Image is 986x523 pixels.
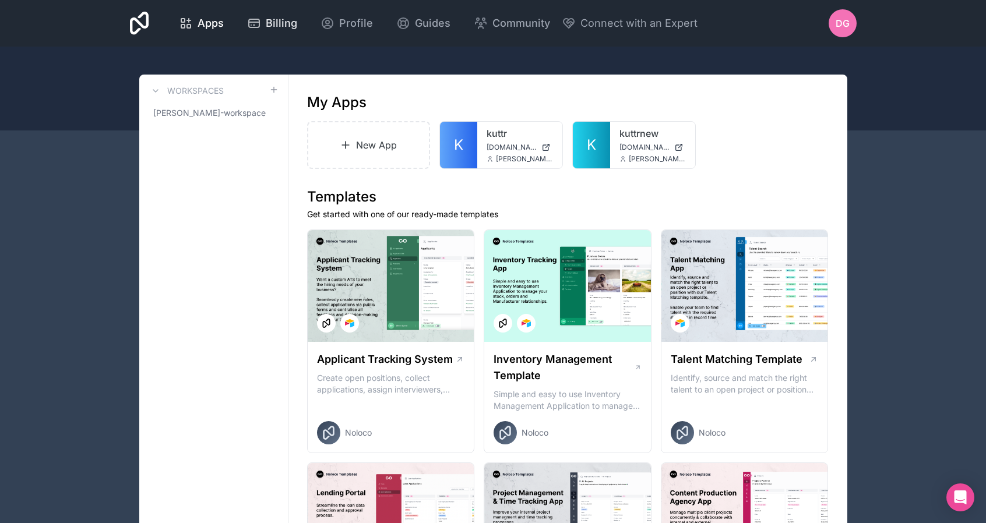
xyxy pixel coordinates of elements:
[522,427,548,439] span: Noloco
[170,10,233,36] a: Apps
[339,15,373,31] span: Profile
[153,107,266,119] span: [PERSON_NAME]-workspace
[307,209,829,220] p: Get started with one of our ready-made templates
[317,372,465,395] p: Create open positions, collect applications, assign interviewers, centralise candidate feedback a...
[440,122,477,168] a: K
[573,122,610,168] a: K
[946,483,974,511] div: Open Intercom Messenger
[238,10,307,36] a: Billing
[167,85,224,97] h3: Workspaces
[149,103,279,123] a: [PERSON_NAME]-workspace
[198,15,224,31] span: Apps
[307,121,431,169] a: New App
[345,427,372,439] span: Noloco
[266,15,297,31] span: Billing
[671,372,819,395] p: Identify, source and match the right talent to an open project or position with our Talent Matchi...
[587,136,596,154] span: K
[345,319,354,328] img: Airtable Logo
[619,143,670,152] span: [DOMAIN_NAME]
[494,351,633,384] h1: Inventory Management Template
[619,143,686,152] a: [DOMAIN_NAME]
[487,126,553,140] a: kuttr
[836,16,850,30] span: DG
[580,15,698,31] span: Connect with an Expert
[487,143,537,152] span: [DOMAIN_NAME]
[629,154,686,164] span: [PERSON_NAME][EMAIL_ADDRESS][DOMAIN_NAME]
[311,10,382,36] a: Profile
[149,84,224,98] a: Workspaces
[317,351,453,367] h1: Applicant Tracking System
[454,136,463,154] span: K
[492,15,550,31] span: Community
[415,15,450,31] span: Guides
[671,351,802,367] h1: Talent Matching Template
[387,10,460,36] a: Guides
[496,154,553,164] span: [PERSON_NAME][EMAIL_ADDRESS][DOMAIN_NAME]
[699,427,726,439] span: Noloco
[464,10,559,36] a: Community
[307,93,367,112] h1: My Apps
[619,126,686,140] a: kuttrnew
[675,319,685,328] img: Airtable Logo
[494,388,642,412] p: Simple and easy to use Inventory Management Application to manage your stock, orders and Manufact...
[562,15,698,31] button: Connect with an Expert
[522,319,531,328] img: Airtable Logo
[487,143,553,152] a: [DOMAIN_NAME]
[307,188,829,206] h1: Templates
